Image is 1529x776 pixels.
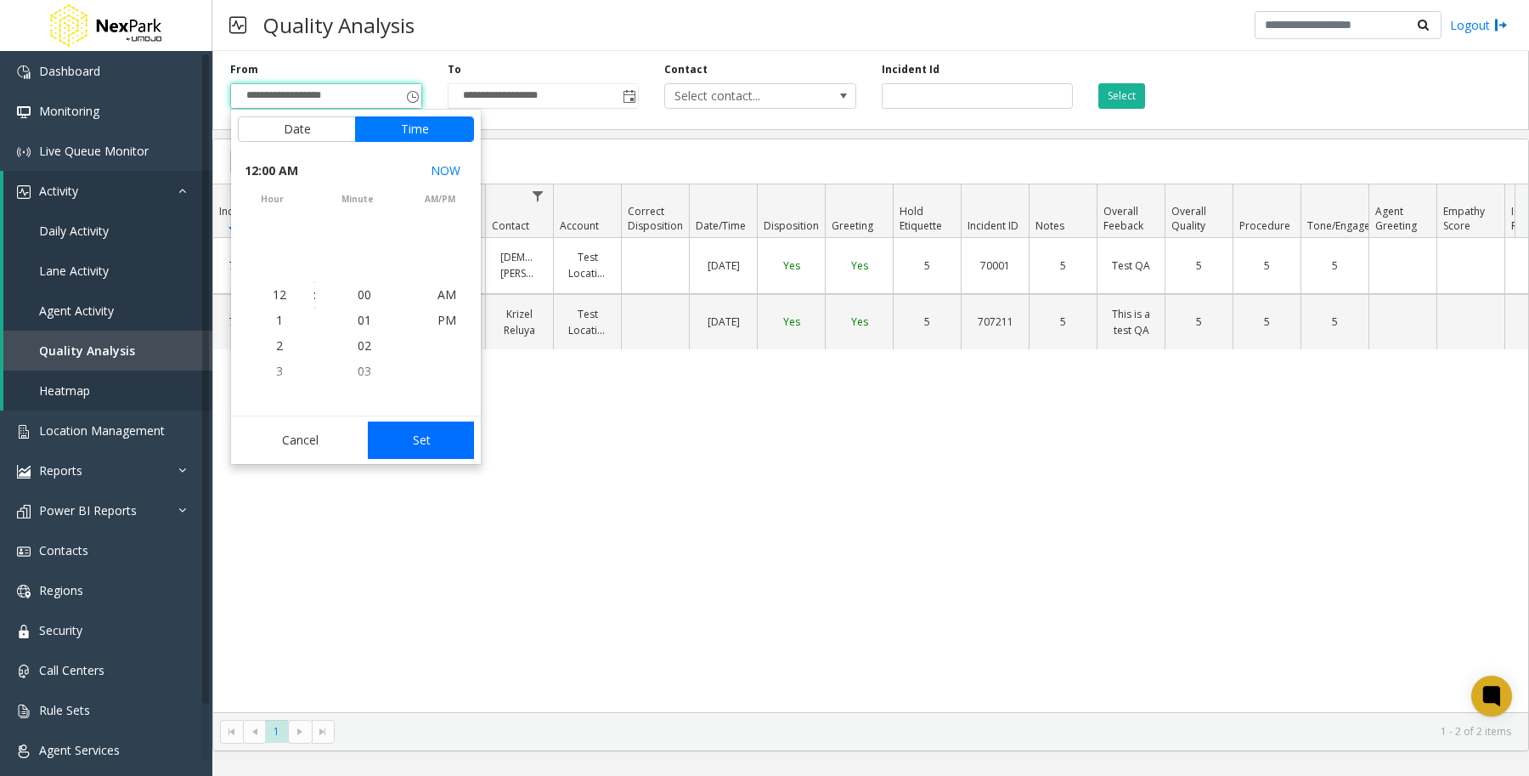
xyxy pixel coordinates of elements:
[527,184,550,207] a: Contact Filter Menu
[231,193,313,206] span: hour
[1436,184,1504,238] th: Empathy Score
[1450,16,1508,34] a: Logout
[368,422,475,459] button: Set
[496,245,543,286] a: [DEMOGRAPHIC_DATA] [PERSON_NAME]
[355,116,474,142] button: Time tab
[276,312,283,328] span: 1
[229,4,246,46] img: pageIcon
[358,363,371,379] span: 03
[621,184,689,238] th: Correct Disposition
[238,116,356,142] button: Date tab
[851,314,868,329] span: Yes
[568,250,610,280] span: Test Location
[904,253,951,278] a: 5
[276,363,283,379] span: 3
[700,309,747,334] a: [DATE]
[882,62,939,77] label: Incident Id
[39,343,135,359] span: Quality Analysis
[972,253,1018,278] a: 70001
[1040,309,1086,334] a: 5
[1233,184,1300,238] th: Procedure
[496,302,543,343] a: Krizel Reluya
[1300,184,1368,238] th: Tone/Engagement
[17,505,31,518] img: 'icon'
[17,625,31,638] img: 'icon'
[398,193,481,206] span: AM/PM
[39,263,109,279] span: Lane Activity
[1332,258,1338,273] span: 5
[978,314,1013,329] span: 707211
[437,312,456,328] span: PM
[924,258,930,273] span: 5
[961,184,1029,238] th: Incident ID
[39,622,82,638] span: Security
[39,223,109,239] span: Daily Activity
[924,314,930,329] span: 5
[358,312,371,328] span: 01
[492,218,529,233] span: Contact
[1112,307,1150,337] span: This is a test QA
[403,84,421,108] span: Toggle popup
[424,156,467,186] button: Select now
[664,62,708,77] label: Contact
[1176,309,1222,334] a: 5
[825,184,893,238] th: Greeting
[345,724,1511,739] kendo-pager-info: 1 - 2 of 2 items
[39,422,165,439] span: Location Management
[39,582,83,598] span: Regions
[700,253,747,278] a: [DATE]
[219,204,270,218] span: Incident ID
[836,309,883,334] a: Yes
[39,702,90,718] span: Rule Sets
[3,331,212,371] a: Quality Analysis
[3,291,212,331] a: Agent Activity
[708,314,740,329] span: [DATE]
[1040,253,1086,278] a: 5
[768,309,815,334] a: Yes
[1244,309,1290,334] a: 5
[3,371,212,411] a: Heatmap
[851,258,868,273] span: Yes
[1060,258,1066,273] span: 5
[665,84,817,108] span: Select contact...
[17,585,31,598] img: 'icon'
[273,286,286,303] span: 12
[39,303,114,319] span: Agent Activity
[265,720,288,743] span: Page 1
[17,185,31,199] img: 'icon'
[39,103,99,119] span: Monitoring
[223,309,271,334] a: 707211
[316,193,398,206] span: minute
[39,462,82,479] span: Reports
[1494,16,1508,34] img: logout
[1176,253,1222,278] a: 5
[276,337,283,354] span: 2
[39,382,90,399] span: Heatmap
[893,184,961,238] th: Hold Etiquette
[39,183,78,199] span: Activity
[313,286,316,303] div: :
[1196,314,1202,329] span: 5
[564,245,611,286] a: Test Location
[448,62,461,77] label: To
[1165,184,1233,238] th: Overall Quality
[1108,253,1154,278] a: Test QA
[39,63,100,79] span: Dashboard
[39,662,104,678] span: Call Centers
[1060,314,1066,329] span: 5
[17,465,31,479] img: 'icon'
[39,542,88,558] span: Contacts
[757,184,825,238] th: Disposition
[1332,314,1338,329] span: 5
[17,665,31,678] img: 'icon'
[17,745,31,758] img: 'icon'
[1264,314,1270,329] span: 5
[783,314,800,329] span: Yes
[3,211,212,251] a: Daily Activity
[904,309,951,334] a: 5
[708,258,740,273] span: [DATE]
[255,4,423,46] h3: Quality Analysis
[836,253,883,278] a: Yes
[980,258,1010,273] span: 70001
[1244,253,1290,278] a: 5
